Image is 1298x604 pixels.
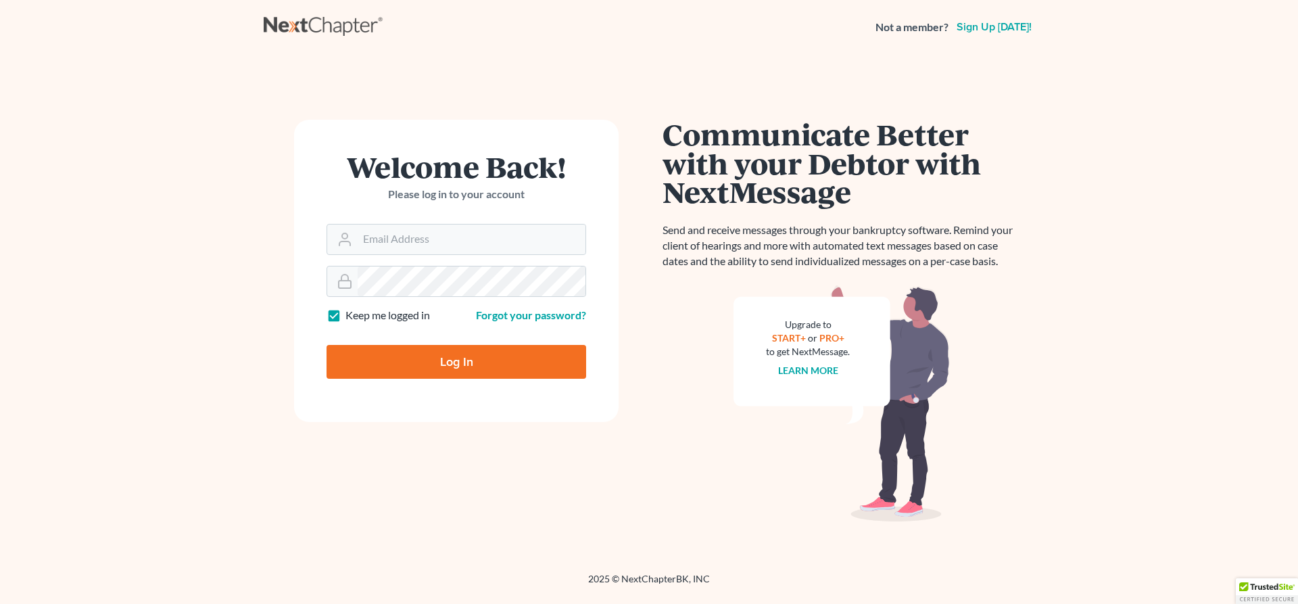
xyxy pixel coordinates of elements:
a: PRO+ [819,332,844,344]
h1: Welcome Back! [327,152,586,181]
div: 2025 © NextChapterBK, INC [264,572,1034,597]
a: Forgot your password? [476,308,586,321]
label: Keep me logged in [345,308,430,323]
a: Sign up [DATE]! [954,22,1034,32]
input: Email Address [358,225,585,254]
div: Upgrade to [766,318,850,331]
a: Learn more [778,365,838,376]
div: TrustedSite Certified [1236,578,1298,604]
span: or [808,332,817,344]
img: nextmessage_bg-59042aed3d76b12b5cd301f8e5b87938c9018125f34e5fa2b7a6b67550977c72.svg [734,285,950,522]
p: Please log in to your account [327,187,586,202]
p: Send and receive messages through your bankruptcy software. Remind your client of hearings and mo... [663,223,1021,269]
a: START+ [772,332,806,344]
div: to get NextMessage. [766,345,850,358]
strong: Not a member? [875,20,948,35]
h1: Communicate Better with your Debtor with NextMessage [663,120,1021,206]
input: Log In [327,345,586,379]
